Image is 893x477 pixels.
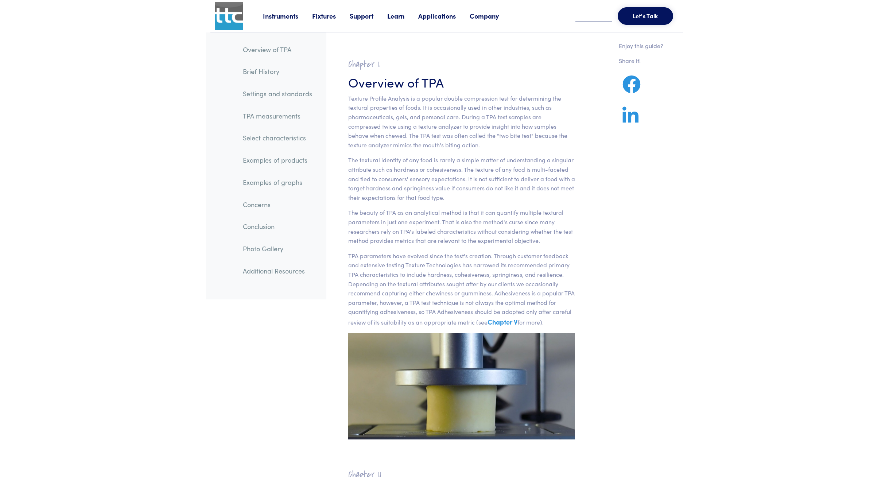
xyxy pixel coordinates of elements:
a: Concerns [237,196,318,213]
a: Photo Gallery [237,240,318,257]
a: Learn [387,11,418,20]
a: Company [470,11,513,20]
a: Settings and standards [237,85,318,102]
p: Enjoy this guide? [619,41,663,51]
h3: Overview of TPA [348,73,575,91]
img: ttc_logo_1x1_v1.0.png [215,2,243,30]
a: Support [350,11,387,20]
a: Brief History [237,63,318,80]
a: Chapter V [488,317,517,326]
button: Let's Talk [618,7,673,25]
a: Select characteristics [237,129,318,146]
p: The textural identity of any food is rarely a simple matter of understanding a singular attribute... [348,155,575,202]
a: Examples of graphs [237,174,318,191]
a: Applications [418,11,470,20]
p: TPA parameters have evolved since the test's creation. Through customer feedback and extensive te... [348,251,575,327]
p: Texture Profile Analysis is a popular double compression test for determining the textural proper... [348,94,575,150]
a: Additional Resources [237,263,318,279]
img: cheese, precompression [348,333,575,440]
h2: Chapter I [348,59,575,70]
a: Examples of products [237,152,318,168]
a: Instruments [263,11,312,20]
a: Fixtures [312,11,350,20]
a: TPA measurements [237,108,318,124]
p: Share it! [619,56,663,66]
a: Conclusion [237,218,318,235]
a: Overview of TPA [237,41,318,58]
a: Share on LinkedIn [619,115,642,124]
p: The beauty of TPA as an analytical method is that it can quantify multiple textural parameters in... [348,208,575,245]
